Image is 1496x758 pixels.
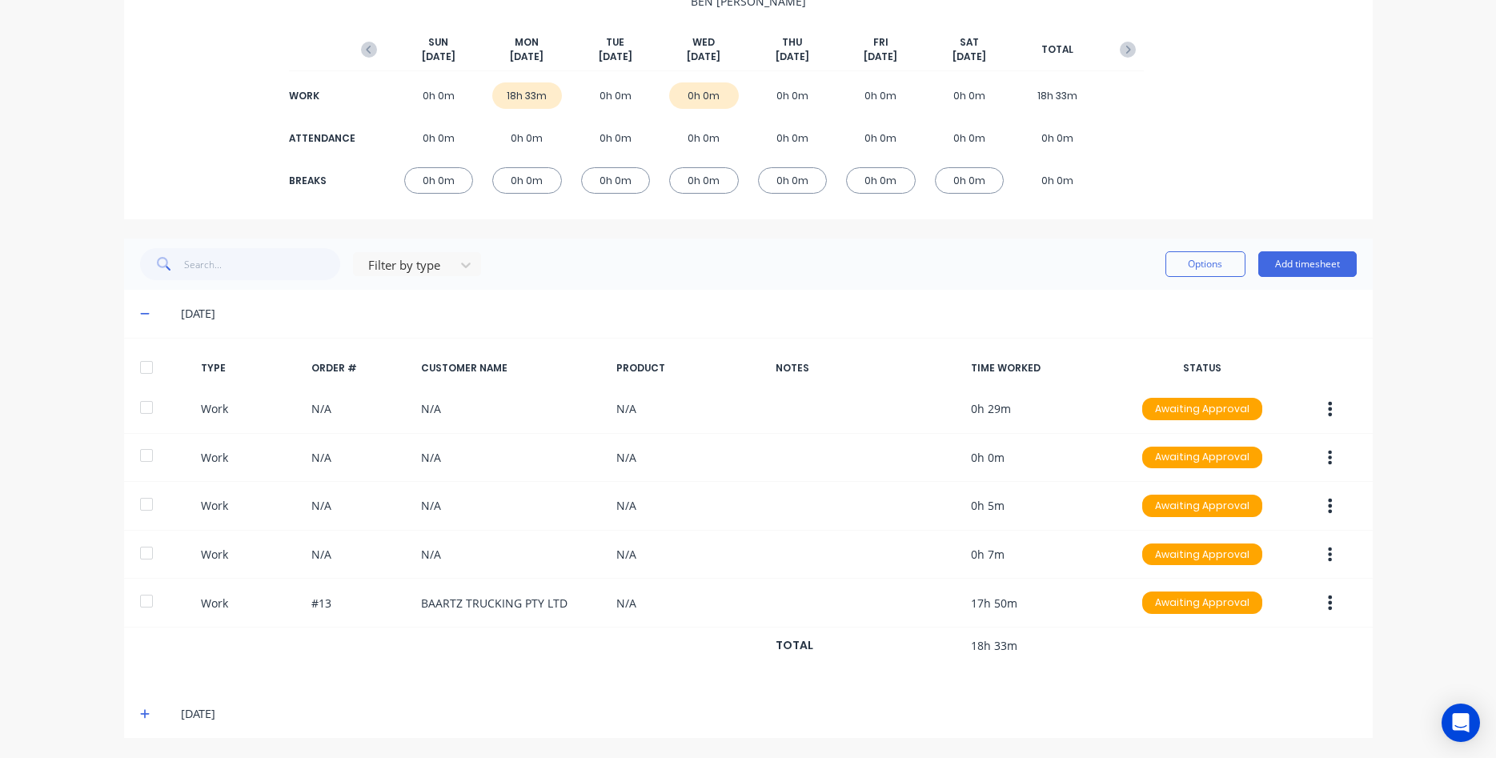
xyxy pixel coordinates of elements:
div: 0h 0m [1023,125,1093,151]
div: PRODUCT [616,361,762,375]
div: 0h 0m [935,125,1005,151]
div: 0h 0m [846,167,916,194]
div: 0h 0m [935,167,1005,194]
div: 0h 0m [669,125,739,151]
div: NOTES [776,361,958,375]
span: TUE [606,35,624,50]
button: Options [1165,251,1245,277]
span: THU [782,35,802,50]
span: [DATE] [510,50,543,64]
div: 0h 0m [669,82,739,109]
span: MON [515,35,539,50]
div: 0h 0m [846,125,916,151]
span: [DATE] [776,50,809,64]
div: Awaiting Approval [1142,495,1262,517]
div: 0h 0m [758,167,828,194]
div: 0h 0m [492,125,562,151]
div: TIME WORKED [971,361,1117,375]
div: 0h 0m [404,125,474,151]
div: 0h 0m [404,82,474,109]
div: 18h 33m [1023,82,1093,109]
div: [DATE] [181,305,1356,323]
div: 0h 0m [1023,167,1093,194]
div: 0h 0m [581,82,651,109]
div: [DATE] [181,705,1356,723]
div: BREAKS [289,174,353,188]
span: [DATE] [953,50,986,64]
div: 0h 0m [846,82,916,109]
div: 0h 0m [581,167,651,194]
span: SUN [428,35,448,50]
div: WORK [289,89,353,103]
div: 0h 0m [758,125,828,151]
span: [DATE] [599,50,632,64]
div: 0h 0m [404,167,474,194]
div: Awaiting Approval [1142,543,1262,566]
div: Awaiting Approval [1142,592,1262,614]
div: 0h 0m [669,167,739,194]
div: 0h 0m [492,167,562,194]
div: ATTENDANCE [289,131,353,146]
span: [DATE] [422,50,455,64]
input: Search... [184,248,340,280]
span: TOTAL [1041,42,1073,57]
div: 0h 0m [581,125,651,151]
div: 0h 0m [935,82,1005,109]
button: Add timesheet [1258,251,1357,277]
div: STATUS [1129,361,1275,375]
div: 18h 33m [492,82,562,109]
div: ORDER # [311,361,409,375]
span: SAT [960,35,979,50]
div: 0h 0m [758,82,828,109]
div: CUSTOMER NAME [421,361,604,375]
div: Awaiting Approval [1142,447,1262,469]
span: [DATE] [864,50,897,64]
div: TYPE [201,361,299,375]
div: Open Intercom Messenger [1442,704,1480,742]
div: Awaiting Approval [1142,398,1262,420]
span: [DATE] [687,50,720,64]
span: FRI [873,35,888,50]
span: WED [692,35,715,50]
